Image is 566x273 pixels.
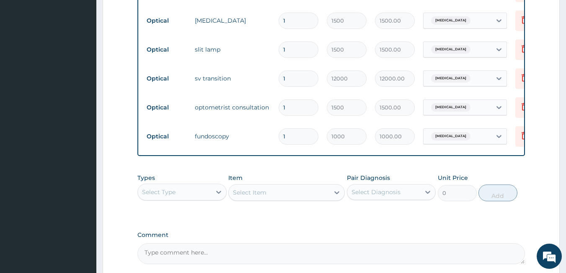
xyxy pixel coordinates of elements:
[431,132,470,140] span: [MEDICAL_DATA]
[137,4,158,24] div: Minimize live chat window
[351,188,401,196] div: Select Diagnosis
[142,129,191,144] td: Optical
[137,174,155,182] label: Types
[191,128,274,145] td: fundoscopy
[431,16,470,25] span: [MEDICAL_DATA]
[431,103,470,112] span: [MEDICAL_DATA]
[16,42,34,63] img: d_794563401_company_1708531726252_794563401
[438,174,468,182] label: Unit Price
[49,83,116,167] span: We're online!
[191,41,274,58] td: slit lamp
[191,12,274,29] td: [MEDICAL_DATA]
[191,70,274,87] td: sv transition
[347,174,390,182] label: Pair Diagnosis
[191,99,274,116] td: optometrist consultation
[142,71,191,86] td: Optical
[228,174,243,182] label: Item
[142,42,191,57] td: Optical
[44,47,141,58] div: Chat with us now
[142,13,191,29] td: Optical
[142,188,176,196] div: Select Type
[431,74,470,83] span: [MEDICAL_DATA]
[4,183,160,212] textarea: Type your message and hit 'Enter'
[431,45,470,54] span: [MEDICAL_DATA]
[142,100,191,115] td: Optical
[137,231,525,239] label: Comment
[478,185,517,201] button: Add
